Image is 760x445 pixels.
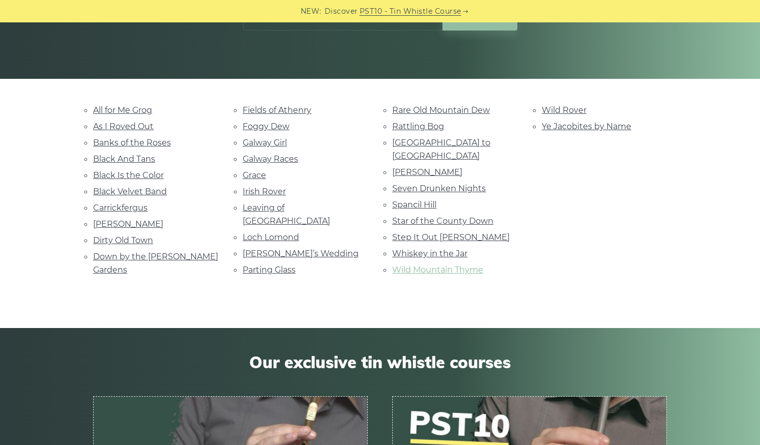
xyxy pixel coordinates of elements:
[542,105,587,115] a: Wild Rover
[392,265,483,275] a: Wild Mountain Thyme
[93,187,167,196] a: Black Velvet Band
[392,249,467,258] a: Whiskey in the Jar
[243,187,286,196] a: Irish Rover
[93,203,148,213] a: Carrickfergus
[93,105,152,115] a: All for Me Grog
[93,154,155,164] a: Black And Tans
[392,122,444,131] a: Rattling Bog
[392,200,436,210] a: Spancil Hill
[542,122,631,131] a: Ye Jacobites by Name
[392,216,493,226] a: Star of the County Down
[93,122,154,131] a: As I Roved Out
[93,170,164,180] a: Black Is the Color
[243,203,330,226] a: Leaving of [GEOGRAPHIC_DATA]
[93,219,163,229] a: [PERSON_NAME]
[392,105,490,115] a: Rare Old Mountain Dew
[243,232,299,242] a: Loch Lomond
[243,138,287,147] a: Galway Girl
[301,6,321,17] span: NEW:
[392,232,510,242] a: Step It Out [PERSON_NAME]
[243,249,359,258] a: [PERSON_NAME]’s Wedding
[243,265,296,275] a: Parting Glass
[392,167,462,177] a: [PERSON_NAME]
[93,235,153,245] a: Dirty Old Town
[93,252,218,275] a: Down by the [PERSON_NAME] Gardens
[392,138,490,161] a: [GEOGRAPHIC_DATA] to [GEOGRAPHIC_DATA]
[93,352,667,372] span: Our exclusive tin whistle courses
[243,122,289,131] a: Foggy Dew
[93,138,171,147] a: Banks of the Roses
[243,105,311,115] a: Fields of Athenry
[392,184,486,193] a: Seven Drunken Nights
[243,170,266,180] a: Grace
[325,6,358,17] span: Discover
[360,6,461,17] a: PST10 - Tin Whistle Course
[243,154,298,164] a: Galway Races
